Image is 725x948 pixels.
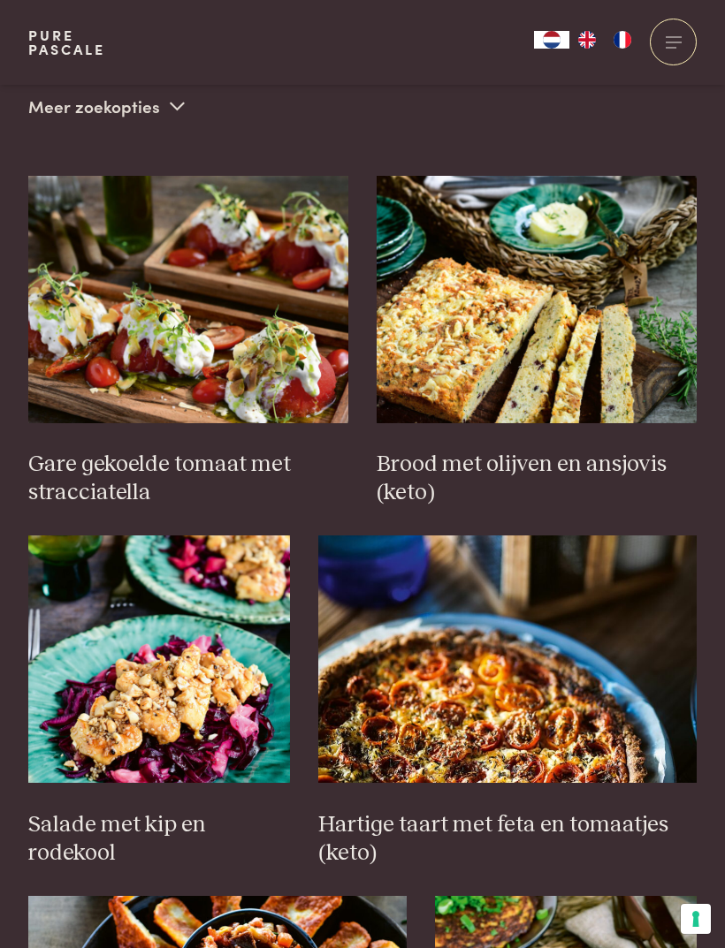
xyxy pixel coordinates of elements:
[28,535,291,783] img: Salade met kip en rodekool
[28,28,105,57] a: PurePascale
[569,31,605,49] a: EN
[28,535,291,868] a: Salade met kip en rodekool Salade met kip en rodekool
[318,811,697,868] h3: Hartige taart met feta en tomaatjes (keto)
[318,535,697,783] img: Hartige taart met feta en tomaatjes (keto)
[377,176,697,423] img: Brood met olijven en ansjovis (keto)
[534,31,640,49] aside: Language selected: Nederlands
[534,31,569,49] div: Language
[377,451,697,507] h3: Brood met olijven en ansjovis (keto)
[28,176,348,508] a: Gare gekoelde tomaat met stracciatella Gare gekoelde tomaat met stracciatella
[28,811,291,868] h3: Salade met kip en rodekool
[605,31,640,49] a: FR
[534,31,569,49] a: NL
[681,904,711,934] button: Uw voorkeuren voor toestemming voor trackingtechnologieën
[28,176,348,423] img: Gare gekoelde tomaat met stracciatella
[569,31,640,49] ul: Language list
[28,451,348,507] h3: Gare gekoelde tomaat met stracciatella
[28,93,185,119] p: Meer zoekopties
[318,535,697,868] a: Hartige taart met feta en tomaatjes (keto) Hartige taart met feta en tomaatjes (keto)
[377,176,697,508] a: Brood met olijven en ansjovis (keto) Brood met olijven en ansjovis (keto)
